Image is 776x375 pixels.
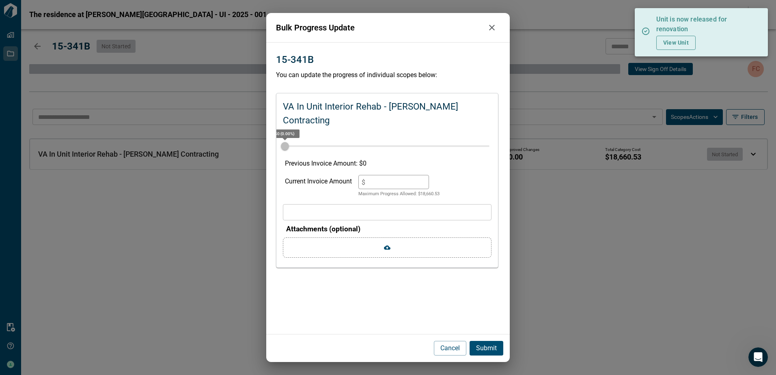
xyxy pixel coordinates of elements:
[286,224,491,234] p: Attachments (optional)
[476,343,497,353] p: Submit
[276,52,314,67] p: 15-341B
[276,70,500,80] p: You can update the progress of individual scopes below:
[362,178,365,186] span: $
[283,100,491,127] p: VA In Unit Interior Rehab - [PERSON_NAME] Contracting
[656,36,696,50] a: View Unit
[434,341,466,356] button: Cancel
[358,191,440,198] p: Maximum Progress Allowed: $ 18,660.53
[276,22,484,34] p: Bulk Progress Update
[656,15,754,34] p: Unit is now released for renovation
[285,159,489,168] p: Previous Invoice Amount: $ 0
[285,175,352,198] div: Current Invoice Amount
[470,341,503,356] button: Submit
[748,347,768,367] iframe: Intercom live chat
[440,343,460,353] p: Cancel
